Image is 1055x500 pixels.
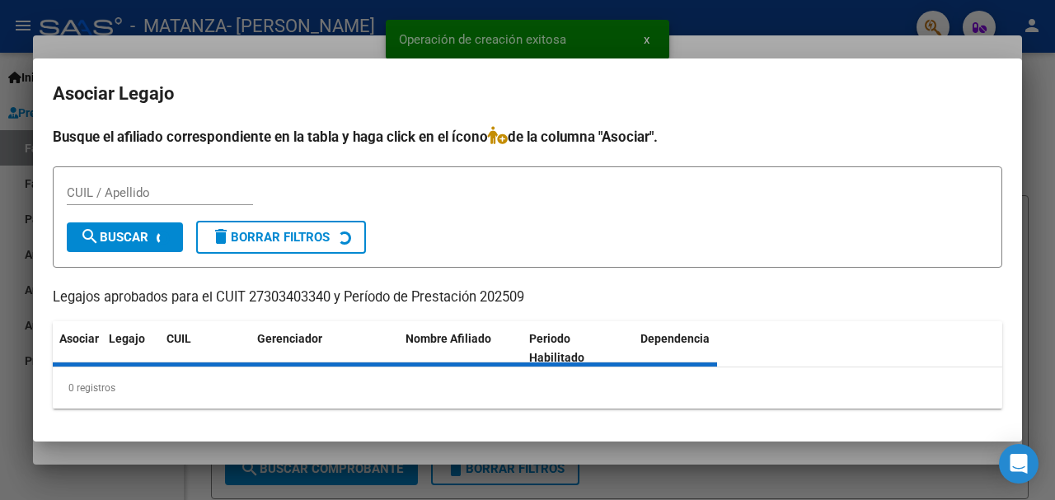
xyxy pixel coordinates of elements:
[80,227,100,246] mat-icon: search
[53,78,1002,110] h2: Asociar Legajo
[80,230,148,245] span: Buscar
[529,332,584,364] span: Periodo Habilitado
[166,332,191,345] span: CUIL
[53,367,1002,409] div: 0 registros
[67,222,183,252] button: Buscar
[160,321,251,376] datatable-header-cell: CUIL
[53,321,102,376] datatable-header-cell: Asociar
[109,332,145,345] span: Legajo
[59,332,99,345] span: Asociar
[406,332,491,345] span: Nombre Afiliado
[634,321,757,376] datatable-header-cell: Dependencia
[523,321,634,376] datatable-header-cell: Periodo Habilitado
[640,332,710,345] span: Dependencia
[211,227,231,246] mat-icon: delete
[399,321,523,376] datatable-header-cell: Nombre Afiliado
[999,444,1039,484] div: Open Intercom Messenger
[211,230,330,245] span: Borrar Filtros
[251,321,399,376] datatable-header-cell: Gerenciador
[257,332,322,345] span: Gerenciador
[102,321,160,376] datatable-header-cell: Legajo
[53,126,1002,147] h4: Busque el afiliado correspondiente en la tabla y haga click en el ícono de la columna "Asociar".
[196,221,366,254] button: Borrar Filtros
[53,287,1002,308] p: Legajos aprobados para el CUIT 27303403340 y Período de Prestación 202509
